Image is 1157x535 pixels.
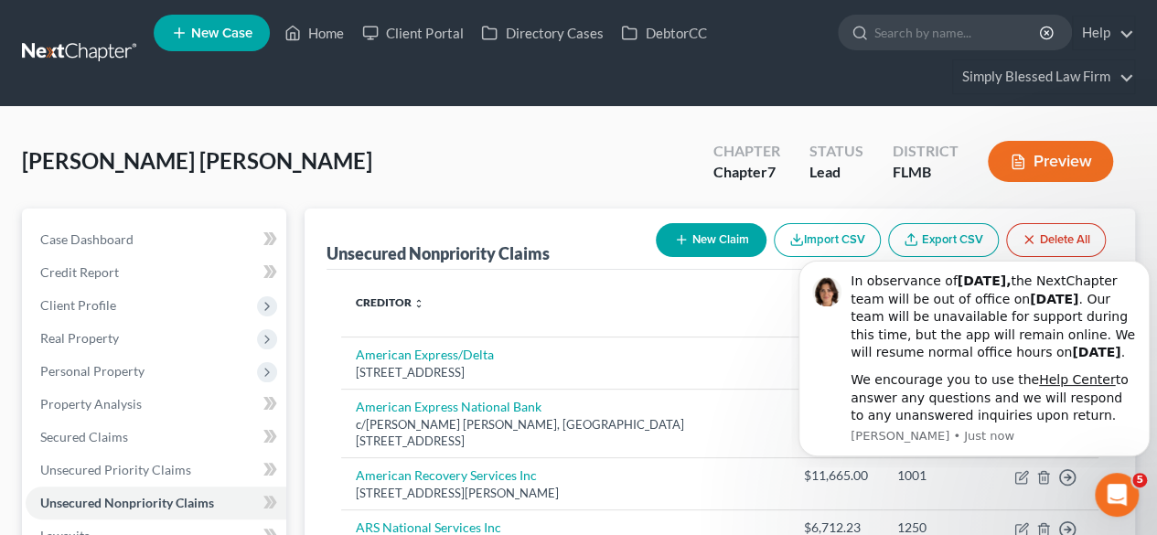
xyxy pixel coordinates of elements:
[953,60,1134,93] a: Simply Blessed Law Firm
[767,163,776,180] span: 7
[40,462,191,477] span: Unsecured Priority Claims
[893,162,959,183] div: FLMB
[1073,16,1134,49] a: Help
[40,297,116,313] span: Client Profile
[40,495,214,510] span: Unsecured Nonpriority Claims
[26,388,286,421] a: Property Analysis
[988,141,1113,182] button: Preview
[191,27,252,40] span: New Case
[413,298,424,309] i: unfold_more
[612,16,715,49] a: DebtorCC
[26,223,286,256] a: Case Dashboard
[356,364,774,381] div: [STREET_ADDRESS]
[356,467,537,483] a: American Recovery Services Inc
[791,227,1157,467] iframe: Intercom notifications message
[40,231,134,247] span: Case Dashboard
[1132,473,1147,487] span: 5
[275,16,353,49] a: Home
[356,399,541,414] a: American Express National Bank
[22,147,372,174] span: [PERSON_NAME] [PERSON_NAME]
[356,416,774,450] div: c/[PERSON_NAME] [PERSON_NAME], [GEOGRAPHIC_DATA] [STREET_ADDRESS]
[356,347,494,362] a: American Express/Delta
[809,141,863,162] div: Status
[26,256,286,289] a: Credit Report
[40,264,119,280] span: Credit Report
[1006,223,1106,257] button: Delete All
[26,454,286,487] a: Unsecured Priority Claims
[40,429,128,444] span: Secured Claims
[713,162,780,183] div: Chapter
[713,141,780,162] div: Chapter
[356,519,501,535] a: ARS National Services Inc
[26,421,286,454] a: Secured Claims
[809,162,863,183] div: Lead
[897,466,985,485] div: 1001
[40,330,119,346] span: Real Property
[472,16,612,49] a: Directory Cases
[40,363,145,379] span: Personal Property
[893,141,959,162] div: District
[356,485,774,502] div: [STREET_ADDRESS][PERSON_NAME]
[26,487,286,519] a: Unsecured Nonpriority Claims
[774,223,881,257] button: Import CSV
[804,466,868,485] div: $11,665.00
[356,295,424,309] a: Creditor unfold_more
[327,242,550,264] div: Unsecured Nonpriority Claims
[874,16,1042,49] input: Search by name...
[656,223,766,257] button: New Claim
[40,396,142,412] span: Property Analysis
[1095,473,1139,517] iframe: Intercom live chat
[353,16,472,49] a: Client Portal
[888,223,999,257] a: Export CSV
